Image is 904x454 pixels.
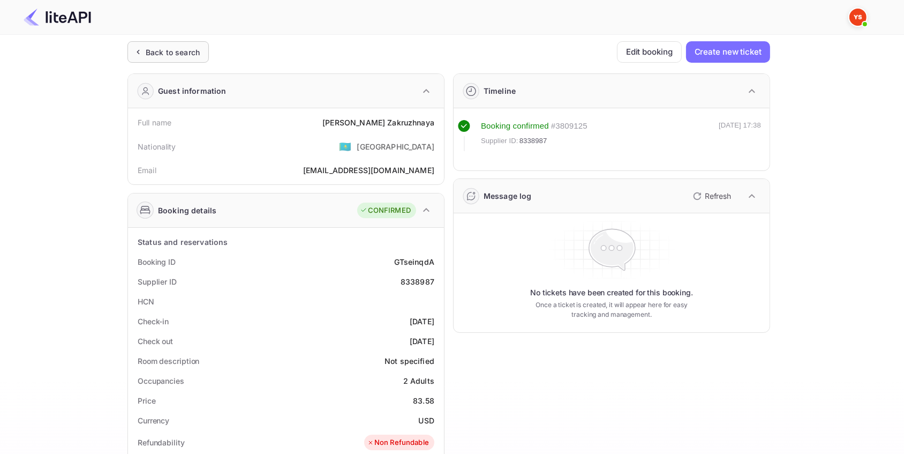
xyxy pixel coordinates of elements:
p: No tickets have been created for this booking. [530,287,693,298]
div: Booking ID [138,256,176,267]
div: [DATE] 17:38 [719,120,761,151]
p: Once a ticket is created, it will appear here for easy tracking and management. [527,300,696,319]
div: Nationality [138,141,176,152]
div: Non Refundable [367,437,429,448]
div: USD [419,415,434,426]
div: # 3809125 [551,120,587,132]
div: Guest information [158,85,227,96]
div: 2 Adults [403,375,434,386]
div: Supplier ID [138,276,177,287]
div: GTseinqdA [394,256,434,267]
div: [DATE] [410,336,434,347]
div: Refundability [138,437,185,448]
div: [PERSON_NAME] Zakruzhnaya [322,117,434,128]
button: Refresh [687,188,735,205]
div: Status and reservations [138,236,228,248]
div: Message log [484,190,532,202]
div: [GEOGRAPHIC_DATA] [357,141,434,152]
button: Create new ticket [686,41,770,63]
div: Timeline [484,85,516,96]
button: Edit booking [617,41,682,63]
div: [EMAIL_ADDRESS][DOMAIN_NAME] [303,165,434,176]
div: Check out [138,336,173,347]
div: Full name [138,117,171,128]
span: Supplier ID: [481,136,518,146]
div: Email [138,165,156,176]
div: Not specified [385,355,434,367]
span: United States [339,137,351,156]
div: [DATE] [410,316,434,327]
div: Booking confirmed [481,120,549,132]
div: Check-in [138,316,169,327]
div: 83.58 [413,395,434,406]
div: 8338987 [401,276,434,287]
div: Occupancies [138,375,184,386]
div: Back to search [146,47,200,58]
span: 8338987 [519,136,547,146]
div: Currency [138,415,169,426]
div: Booking details [158,205,216,216]
p: Refresh [705,190,731,202]
img: LiteAPI Logo [24,9,91,26]
div: HCN [138,296,154,307]
div: CONFIRMED [360,205,411,216]
img: Yandex Support [849,9,867,26]
div: Price [138,395,156,406]
div: Room description [138,355,199,367]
